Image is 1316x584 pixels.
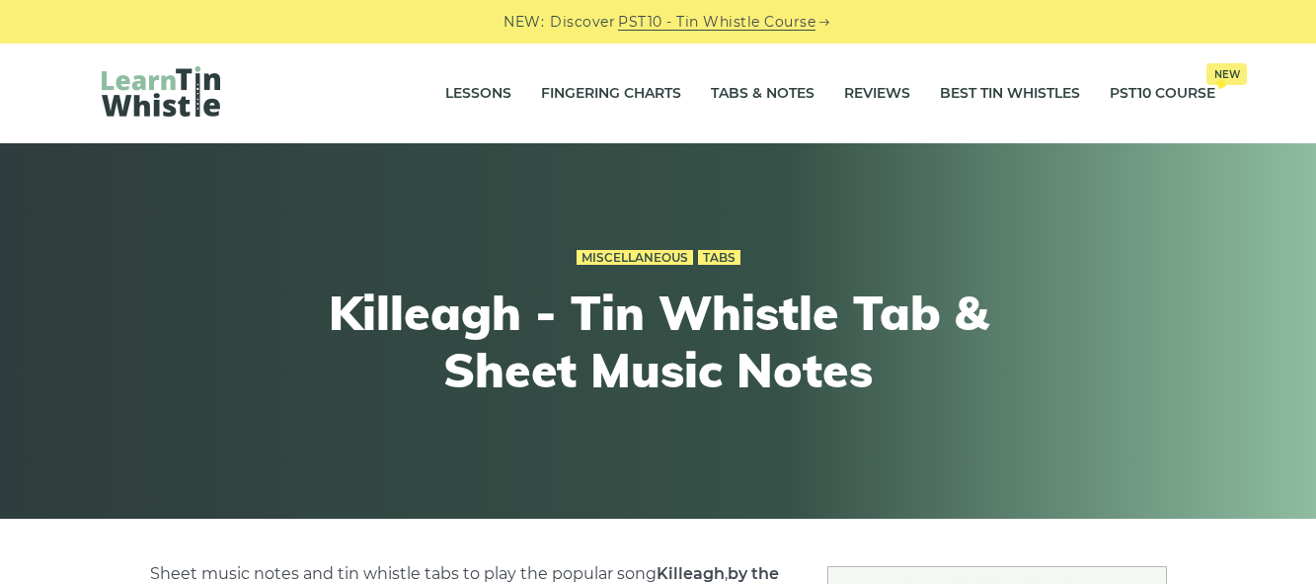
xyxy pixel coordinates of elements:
[698,250,740,266] a: Tabs
[1110,69,1215,119] a: PST10 CourseNew
[657,564,725,583] strong: Killeagh
[844,69,910,119] a: Reviews
[711,69,814,119] a: Tabs & Notes
[1206,63,1247,85] span: New
[295,285,1022,398] h1: Killeagh - Tin Whistle Tab & Sheet Music Notes
[541,69,681,119] a: Fingering Charts
[577,250,693,266] a: Miscellaneous
[102,66,220,117] img: LearnTinWhistle.com
[445,69,511,119] a: Lessons
[940,69,1080,119] a: Best Tin Whistles
[150,564,728,583] span: Sheet music notes and tin whistle tabs to play the popular song ,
